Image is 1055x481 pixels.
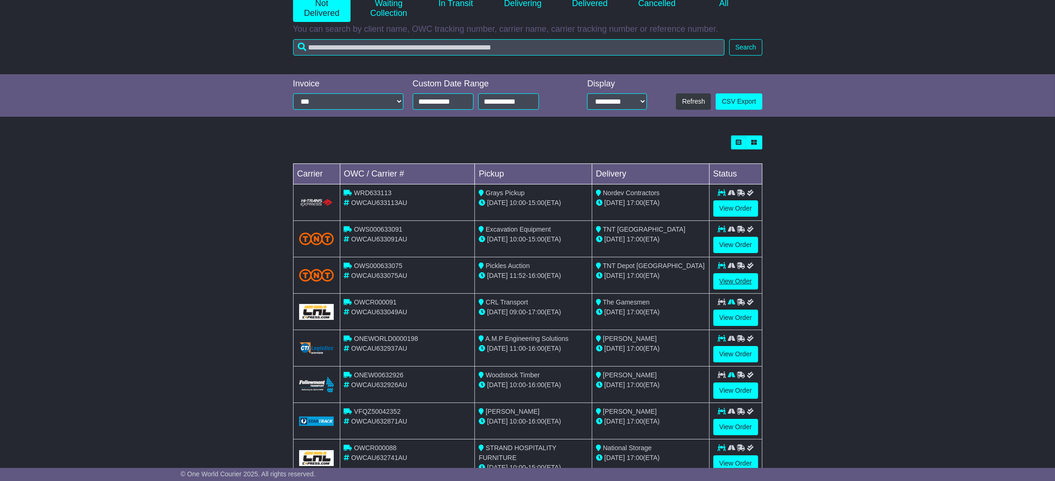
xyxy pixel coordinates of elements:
[354,298,396,306] span: OWCR000091
[713,455,758,472] a: View Order
[479,344,588,354] div: - (ETA)
[475,164,592,184] td: Pickup
[713,200,758,217] a: View Order
[528,199,545,206] span: 15:00
[487,417,508,425] span: [DATE]
[510,235,526,243] span: 10:00
[340,164,475,184] td: OWC / Carrier #
[487,199,508,206] span: [DATE]
[299,342,334,354] img: GetCarrierServiceLogo
[479,417,588,426] div: - (ETA)
[299,198,334,207] img: HiTrans.png
[716,93,762,110] a: CSV Export
[351,272,407,279] span: OWCAU633075AU
[293,164,340,184] td: Carrier
[487,381,508,389] span: [DATE]
[354,226,402,233] span: OWS000633091
[603,371,657,379] span: [PERSON_NAME]
[603,189,660,197] span: Nordev Contractors
[479,444,556,461] span: STRAND HOSPITALITY FURNITURE
[485,335,568,342] span: A.M.P Engineering Solutions
[596,198,705,208] div: (ETA)
[596,380,705,390] div: (ETA)
[354,444,396,452] span: OWCR000088
[604,308,625,316] span: [DATE]
[603,298,650,306] span: The Gamesmen
[479,234,588,244] div: - (ETA)
[604,381,625,389] span: [DATE]
[528,345,545,352] span: 16:00
[413,79,563,89] div: Custom Date Range
[351,308,407,316] span: OWCAU633049AU
[299,269,334,282] img: TNT_Domestic.png
[713,419,758,435] a: View Order
[351,381,407,389] span: OWCAU632926AU
[627,381,643,389] span: 17:00
[299,377,334,392] img: Followmont_Transport.png
[487,464,508,471] span: [DATE]
[587,79,646,89] div: Display
[592,164,709,184] td: Delivery
[486,226,551,233] span: Excavation Equipment
[510,464,526,471] span: 10:00
[180,470,316,478] span: © One World Courier 2025. All rights reserved.
[486,262,530,269] span: Pickles Auction
[351,454,407,461] span: OWCAU632741AU
[351,417,407,425] span: OWCAU632871AU
[354,371,403,379] span: ONEW00632926
[528,417,545,425] span: 16:00
[479,198,588,208] div: - (ETA)
[627,345,643,352] span: 17:00
[528,272,545,279] span: 16:00
[479,380,588,390] div: - (ETA)
[709,164,762,184] td: Status
[713,237,758,253] a: View Order
[299,233,334,245] img: TNT_Domestic.png
[604,417,625,425] span: [DATE]
[354,189,391,197] span: WRD633113
[713,382,758,399] a: View Order
[486,298,528,306] span: CRL Transport
[596,234,705,244] div: (ETA)
[528,464,545,471] span: 15:00
[351,345,407,352] span: OWCAU632937AU
[510,272,526,279] span: 11:52
[627,235,643,243] span: 17:00
[596,453,705,463] div: (ETA)
[713,346,758,362] a: View Order
[487,308,508,316] span: [DATE]
[627,417,643,425] span: 17:00
[627,199,643,206] span: 17:00
[627,454,643,461] span: 17:00
[354,262,402,269] span: OWS000633075
[604,454,625,461] span: [DATE]
[486,371,540,379] span: Woodstock Timber
[713,310,758,326] a: View Order
[627,272,643,279] span: 17:00
[293,79,403,89] div: Invoice
[596,307,705,317] div: (ETA)
[293,24,762,35] p: You can search by client name, OWC tracking number, carrier name, carrier tracking number or refe...
[596,271,705,281] div: (ETA)
[713,273,758,290] a: View Order
[676,93,711,110] button: Refresh
[528,235,545,243] span: 15:00
[299,417,334,426] img: GetCarrierServiceLogo
[603,226,686,233] span: TNT [GEOGRAPHIC_DATA]
[604,235,625,243] span: [DATE]
[528,308,545,316] span: 17:00
[486,408,539,415] span: [PERSON_NAME]
[603,262,705,269] span: TNT Depot [GEOGRAPHIC_DATA]
[604,272,625,279] span: [DATE]
[354,335,418,342] span: ONEWORLD0000198
[479,271,588,281] div: - (ETA)
[604,345,625,352] span: [DATE]
[299,304,334,320] img: GetCarrierServiceLogo
[487,345,508,352] span: [DATE]
[510,199,526,206] span: 10:00
[486,189,524,197] span: Grays Pickup
[603,408,657,415] span: [PERSON_NAME]
[487,235,508,243] span: [DATE]
[596,417,705,426] div: (ETA)
[479,307,588,317] div: - (ETA)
